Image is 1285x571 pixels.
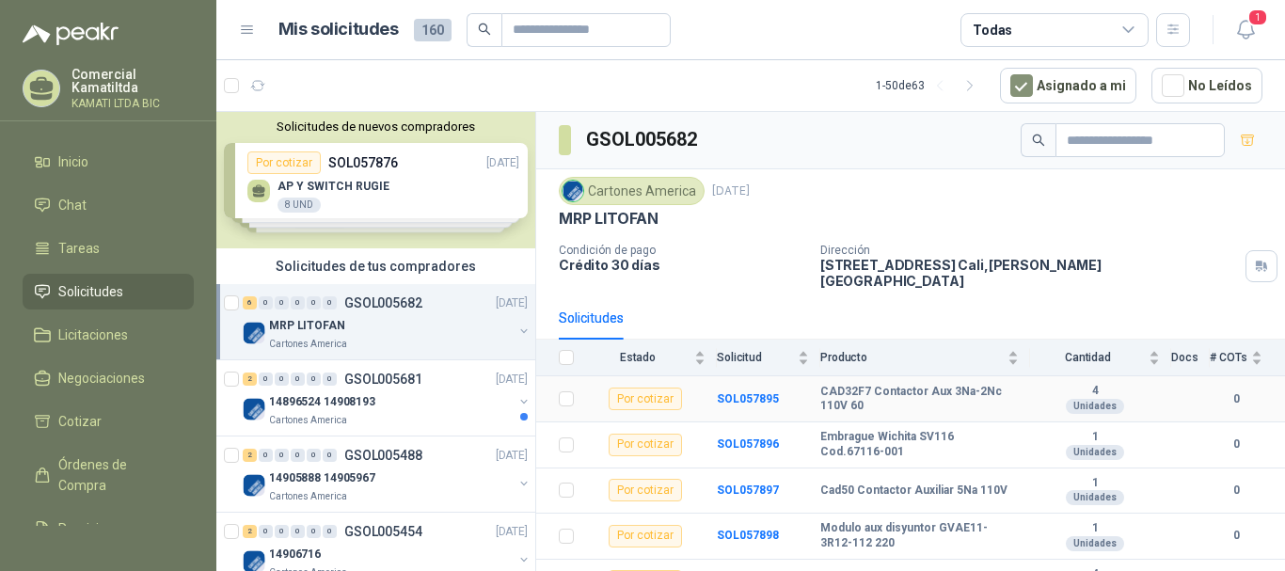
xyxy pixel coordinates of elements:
b: 0 [1210,482,1262,500]
b: 1 [1030,476,1160,491]
span: Estado [585,351,690,364]
p: Comercial Kamatiltda [71,68,194,94]
div: Todas [973,20,1012,40]
b: Embrague Wichita SV116 Cod.67116-001 [820,430,1019,459]
p: GSOL005454 [344,525,422,538]
div: 0 [307,525,321,538]
div: 0 [291,296,305,309]
p: [STREET_ADDRESS] Cali , [PERSON_NAME][GEOGRAPHIC_DATA] [820,257,1238,289]
span: Licitaciones [58,325,128,345]
p: MRP LITOFAN [559,209,658,229]
th: # COTs [1210,340,1285,376]
button: 1 [1229,13,1262,47]
a: SOL057897 [717,484,779,497]
div: Unidades [1066,399,1124,414]
img: Company Logo [563,181,583,201]
a: SOL057895 [717,392,779,405]
span: Producto [820,351,1004,364]
a: Cotizar [23,404,194,439]
p: KAMATI LTDA BIC [71,98,194,109]
img: Logo peakr [23,23,119,45]
a: Inicio [23,144,194,180]
p: 14905888 14905967 [269,469,375,487]
div: 0 [259,296,273,309]
span: Remisiones [58,518,128,539]
a: 2 0 0 0 0 0 GSOL005681[DATE] Company Logo14896524 14908193Cartones America [243,368,531,428]
div: Unidades [1066,536,1124,551]
b: CAD32F7 Contactor Aux 3Na-2Nc 110V 60 [820,385,1019,414]
button: Asignado a mi [1000,68,1136,103]
p: GSOL005681 [344,373,422,386]
div: 2 [243,373,257,386]
b: SOL057896 [717,437,779,451]
p: [DATE] [496,371,528,389]
div: 6 [243,296,257,309]
div: 0 [323,373,337,386]
span: # COTs [1210,351,1247,364]
th: Estado [585,340,717,376]
p: [DATE] [496,523,528,541]
div: Solicitudes de nuevos compradoresPor cotizarSOL057876[DATE] AP Y SWITCH RUGIE8 UNDPor cotizarSOL0... [216,112,535,248]
div: 2 [243,525,257,538]
span: search [478,23,491,36]
span: search [1032,134,1045,147]
p: [DATE] [712,182,750,200]
span: 1 [1247,8,1268,26]
div: 2 [243,449,257,462]
div: 0 [275,373,289,386]
h3: GSOL005682 [586,125,700,154]
p: Crédito 30 días [559,257,805,273]
div: 0 [307,373,321,386]
div: 1 - 50 de 63 [876,71,985,101]
p: Cartones America [269,337,347,352]
p: Cartones America [269,413,347,428]
p: Condición de pago [559,244,805,257]
b: 4 [1030,384,1160,399]
div: Solicitudes [559,308,624,328]
h1: Mis solicitudes [278,16,399,43]
div: Cartones America [559,177,705,205]
a: Tareas [23,230,194,266]
a: Órdenes de Compra [23,447,194,503]
a: Licitaciones [23,317,194,353]
a: Chat [23,187,194,223]
button: Solicitudes de nuevos compradores [224,119,528,134]
a: 6 0 0 0 0 0 GSOL005682[DATE] Company LogoMRP LITOFANCartones America [243,292,531,352]
p: 14896524 14908193 [269,393,375,411]
p: Cartones America [269,489,347,504]
a: Solicitudes [23,274,194,309]
div: 0 [259,449,273,462]
b: 1 [1030,430,1160,445]
div: Por cotizar [609,479,682,501]
p: [DATE] [496,447,528,465]
span: Negociaciones [58,368,145,389]
button: No Leídos [1151,68,1262,103]
div: 0 [291,525,305,538]
a: SOL057898 [717,529,779,542]
div: 0 [259,525,273,538]
span: 160 [414,19,452,41]
img: Company Logo [243,474,265,497]
div: 0 [259,373,273,386]
div: 0 [323,449,337,462]
p: 14906716 [269,546,321,563]
th: Producto [820,340,1030,376]
p: Dirección [820,244,1238,257]
div: 0 [275,296,289,309]
div: Solicitudes de tus compradores [216,248,535,284]
th: Cantidad [1030,340,1171,376]
img: Company Logo [243,398,265,420]
b: Modulo aux disyuntor GVAE11-3R12-112 220 [820,521,1019,550]
span: Órdenes de Compra [58,454,176,496]
div: 0 [323,296,337,309]
div: Por cotizar [609,388,682,410]
div: 0 [275,525,289,538]
p: GSOL005682 [344,296,422,309]
div: 0 [323,525,337,538]
span: Cantidad [1030,351,1145,364]
div: 0 [307,296,321,309]
p: [DATE] [496,294,528,312]
div: Por cotizar [609,434,682,456]
div: 0 [275,449,289,462]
